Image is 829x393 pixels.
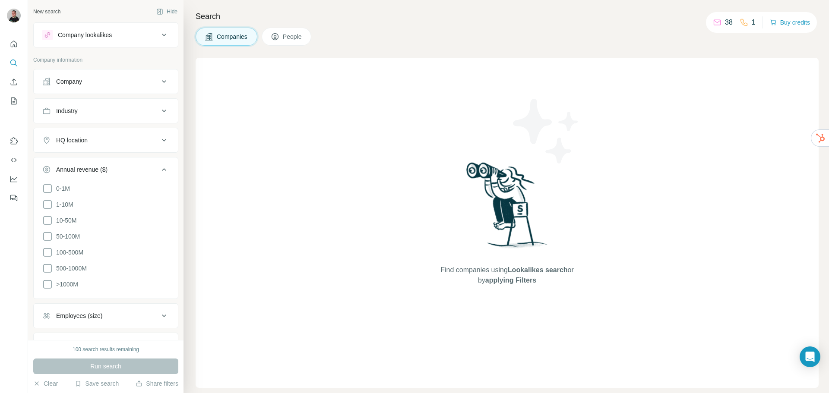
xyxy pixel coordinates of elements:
span: Lookalikes search [508,266,568,274]
img: Surfe Illustration - Woman searching with binoculars [462,160,552,256]
div: Company lookalikes [58,31,112,39]
p: Company information [33,56,178,64]
span: 1-10M [53,200,73,209]
button: Search [7,55,21,71]
span: applying Filters [485,277,536,284]
button: Use Surfe on LinkedIn [7,133,21,149]
h4: Search [196,10,819,22]
button: Company [34,71,178,92]
button: Clear [33,379,58,388]
button: Technologies [34,335,178,355]
button: Enrich CSV [7,74,21,90]
p: 38 [725,17,733,28]
span: People [283,32,303,41]
span: Find companies using or by [438,265,576,286]
span: Companies [217,32,248,41]
div: Annual revenue ($) [56,165,108,174]
button: Buy credits [770,16,810,28]
span: 0-1M [53,184,70,193]
div: HQ location [56,136,88,145]
button: Use Surfe API [7,152,21,168]
div: New search [33,8,60,16]
span: >1000M [53,280,78,289]
button: Hide [150,5,184,18]
span: 500-1000M [53,264,87,273]
span: 100-500M [53,248,83,257]
button: Feedback [7,190,21,206]
button: Industry [34,101,178,121]
div: Company [56,77,82,86]
span: 50-100M [53,232,80,241]
button: Share filters [136,379,178,388]
img: Surfe Illustration - Stars [507,92,585,170]
button: Employees (size) [34,305,178,326]
img: Avatar [7,9,21,22]
button: Company lookalikes [34,25,178,45]
div: 100 search results remaining [73,346,139,353]
span: 10-50M [53,216,76,225]
div: Industry [56,107,78,115]
div: Open Intercom Messenger [800,346,820,367]
button: Annual revenue ($) [34,159,178,183]
button: My lists [7,93,21,109]
button: Save search [75,379,119,388]
p: 1 [752,17,756,28]
button: Quick start [7,36,21,52]
button: Dashboard [7,171,21,187]
div: Employees (size) [56,311,102,320]
button: HQ location [34,130,178,151]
